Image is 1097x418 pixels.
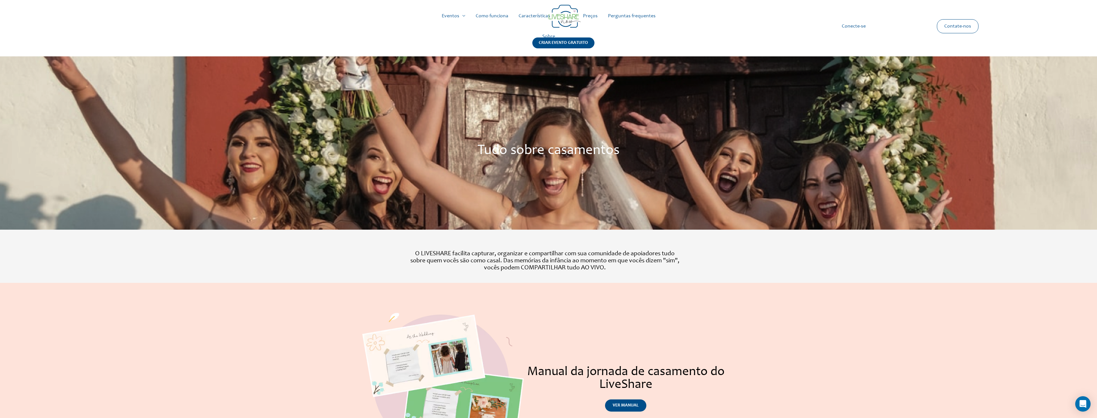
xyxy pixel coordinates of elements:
[471,6,513,26] a: Como funciona
[549,5,581,28] img: Logotipo do LiveShare - Capture e compartilhe memórias de eventos
[410,258,679,264] font: sobre quem vocês são como casal. Das memórias da infância ao momento em que vocês dizem "sim",
[513,6,555,26] a: Características
[578,6,603,26] a: Preços
[519,13,550,19] font: Características
[944,24,971,29] font: Contate-nos
[842,24,866,29] font: Conecte-se
[613,403,639,408] font: ver manual
[527,366,725,391] font: Manual da jornada de casamento do LiveShare
[484,265,606,271] font: vocês podem COMPARTILHAR tudo AO VIVO.
[608,13,656,19] font: Perguntas frequentes
[603,6,661,26] a: Perguntas frequentes
[583,13,598,19] font: Preços
[415,251,675,257] font: O LIVESHARE facilita capturar, organizar e compartilhar com sua comunidade de apoiadores tudo
[605,399,646,412] a: ver manual
[1075,396,1091,412] div: Open Intercom Messenger
[939,20,976,33] a: Contate-nos
[437,6,471,26] a: Eventos
[476,13,508,19] font: Como funciona
[11,6,1086,47] nav: Navegação do site
[537,26,560,47] a: Sobre
[539,41,588,45] font: CRIAR EVENTO GRATUITO
[837,16,871,37] a: Conecte-se
[542,34,555,39] font: Sobre
[478,144,619,158] font: Tudo sobre casamentos
[532,37,594,56] a: CRIAR EVENTO GRATUITO
[442,13,459,19] font: Eventos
